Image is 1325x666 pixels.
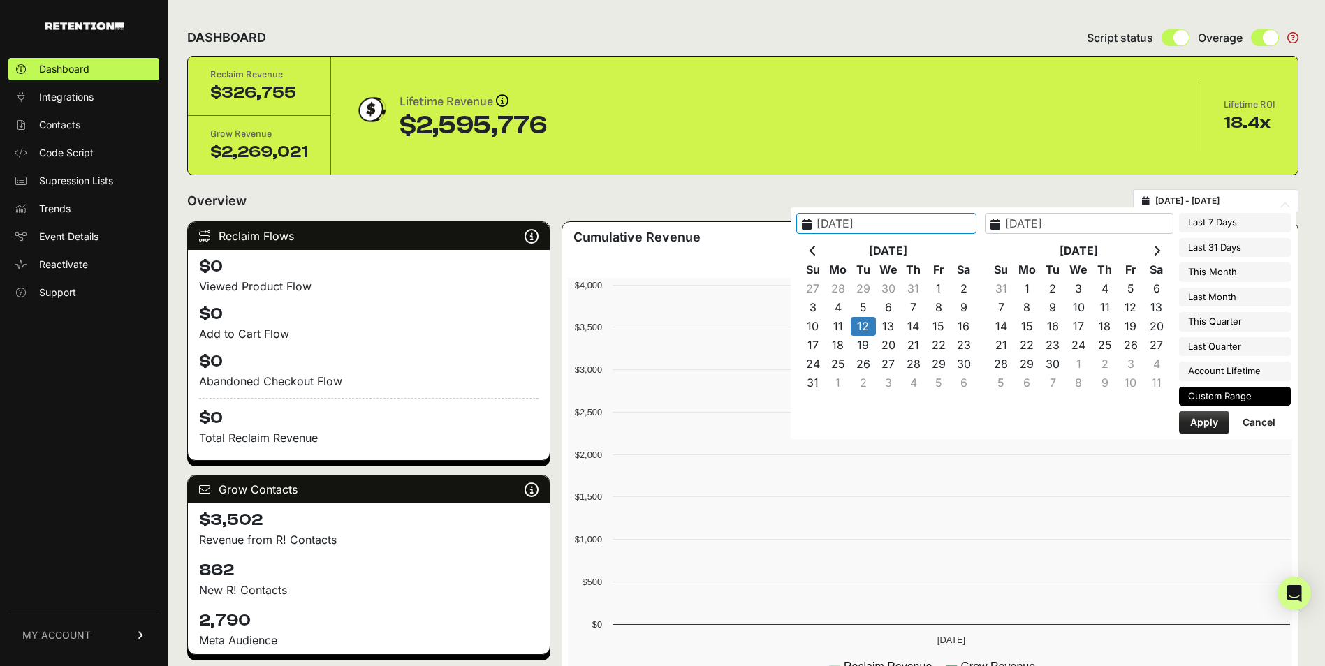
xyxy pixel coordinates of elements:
[800,317,826,336] td: 10
[1179,312,1291,332] li: This Quarter
[800,298,826,317] td: 3
[926,336,951,355] td: 22
[1118,355,1143,373] td: 3
[876,336,901,355] td: 20
[1066,279,1092,298] td: 3
[39,62,89,76] span: Dashboard
[800,336,826,355] td: 17
[1014,242,1144,260] th: [DATE]
[8,198,159,220] a: Trends
[1224,98,1275,112] div: Lifetime ROI
[988,336,1014,355] td: 21
[22,628,91,642] span: MY ACCOUNT
[1014,373,1040,392] td: 6
[826,373,851,392] td: 1
[1040,260,1066,279] th: Tu
[575,407,602,417] text: $2,500
[826,317,851,336] td: 11
[1143,260,1169,279] th: Sa
[876,373,901,392] td: 3
[1143,298,1169,317] td: 13
[800,279,826,298] td: 27
[876,279,901,298] td: 30
[988,373,1014,392] td: 5
[926,355,951,373] td: 29
[951,260,976,279] th: Sa
[45,22,124,30] img: Retention.com
[951,279,976,298] td: 2
[1092,355,1118,373] td: 2
[1040,355,1066,373] td: 30
[988,355,1014,373] td: 28
[1179,387,1291,406] li: Custom Range
[199,531,539,548] p: Revenue from R! Contacts
[39,174,113,188] span: Supression Lists
[901,317,926,336] td: 14
[1278,577,1311,610] div: Open Intercom Messenger
[826,279,851,298] td: 28
[1066,355,1092,373] td: 1
[210,141,308,163] div: $2,269,021
[926,373,951,392] td: 5
[851,279,876,298] td: 29
[1179,411,1229,434] button: Apply
[400,112,547,140] div: $2,595,776
[1014,298,1040,317] td: 8
[8,114,159,136] a: Contacts
[592,619,601,630] text: $0
[1014,317,1040,336] td: 15
[199,632,539,649] div: Meta Audience
[199,398,539,429] h4: $0
[199,429,539,446] p: Total Reclaim Revenue
[901,373,926,392] td: 4
[575,534,602,545] text: $1,000
[926,317,951,336] td: 15
[199,350,539,373] h4: $0
[1040,373,1066,392] td: 7
[39,230,98,244] span: Event Details
[851,336,876,355] td: 19
[851,355,876,373] td: 26
[851,373,876,392] td: 2
[951,355,976,373] td: 30
[39,286,76,299] span: Support
[1179,213,1291,232] li: Last 7 Days
[1092,298,1118,317] td: 11
[901,336,926,355] td: 21
[826,260,851,279] th: Mo
[8,86,159,108] a: Integrations
[926,298,951,317] td: 8
[1224,112,1275,134] div: 18.4x
[1066,260,1092,279] th: We
[1087,29,1153,46] span: Script status
[951,336,976,355] td: 23
[575,450,602,460] text: $2,000
[876,317,901,336] td: 13
[851,298,876,317] td: 5
[575,364,602,375] text: $3,000
[1143,279,1169,298] td: 6
[951,298,976,317] td: 9
[1040,298,1066,317] td: 9
[1179,288,1291,307] li: Last Month
[951,373,976,392] td: 6
[851,260,876,279] th: Tu
[575,322,602,332] text: $3,500
[1143,355,1169,373] td: 4
[1092,260,1118,279] th: Th
[1118,317,1143,336] td: 19
[876,260,901,279] th: We
[582,577,601,587] text: $500
[8,253,159,276] a: Reactivate
[8,142,159,164] a: Code Script
[199,609,539,632] h4: 2,790
[1198,29,1243,46] span: Overage
[1014,279,1040,298] td: 1
[39,118,80,132] span: Contacts
[926,279,951,298] td: 1
[188,222,550,250] div: Reclaim Flows
[1179,337,1291,357] li: Last Quarter
[210,68,308,82] div: Reclaim Revenue
[1066,336,1092,355] td: 24
[1092,317,1118,336] td: 18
